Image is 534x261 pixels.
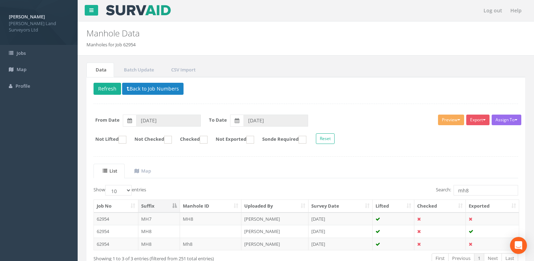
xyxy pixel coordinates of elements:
label: Search: [436,185,518,196]
li: Manholes for Job 62954 [86,41,136,48]
td: [PERSON_NAME] [241,238,308,250]
span: Map [17,66,26,72]
label: Not Exported [209,136,254,144]
th: Suffix: activate to sort column descending [138,200,180,213]
label: Checked [173,136,208,144]
th: Exported: activate to sort column ascending [466,200,519,213]
uib-tab-heading: Map [134,168,151,174]
a: List [94,164,125,178]
uib-tab-heading: List [103,168,117,174]
th: Manhole ID: activate to sort column ascending [180,200,242,213]
a: Batch Update [115,63,161,77]
a: [PERSON_NAME] [PERSON_NAME] Land Surveyors Ltd [9,12,69,33]
input: Search: [454,185,518,196]
label: Sonde Required [255,136,306,144]
label: Show entries [94,185,146,196]
select: Showentries [105,185,132,196]
label: Not Lifted [88,136,126,144]
strong: [PERSON_NAME] [9,13,45,20]
th: Checked: activate to sort column ascending [414,200,466,213]
label: From Date [95,117,120,123]
td: [PERSON_NAME] [241,213,308,225]
button: Assign To [492,115,521,125]
td: [DATE] [308,225,373,238]
td: MH8 [180,213,242,225]
button: Back to Job Numbers [122,83,184,95]
label: To Date [209,117,227,123]
span: Profile [16,83,30,89]
th: Uploaded By: activate to sort column ascending [241,200,308,213]
input: From Date [136,115,201,127]
label: Not Checked [127,136,172,144]
a: Data [86,63,114,77]
td: 62954 [94,225,138,238]
th: Lifted: activate to sort column ascending [373,200,415,213]
td: 62954 [94,238,138,250]
h2: Manhole Data [86,29,450,38]
input: To Date [244,115,308,127]
a: CSV Import [162,63,203,77]
td: [DATE] [308,238,373,250]
td: MH8 [138,225,180,238]
th: Survey Date: activate to sort column ascending [308,200,373,213]
div: Open Intercom Messenger [510,237,527,254]
span: Jobs [17,50,26,56]
button: Export [466,115,490,125]
td: Mh8 [180,238,242,250]
td: [DATE] [308,213,373,225]
a: Map [125,164,158,178]
button: Preview [438,115,464,125]
th: Job No: activate to sort column ascending [94,200,138,213]
td: [PERSON_NAME] [241,225,308,238]
button: Reset [316,133,335,144]
td: MH8 [138,238,180,250]
span: [PERSON_NAME] Land Surveyors Ltd [9,20,69,33]
button: Refresh [94,83,121,95]
td: MH7 [138,213,180,225]
td: 62954 [94,213,138,225]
